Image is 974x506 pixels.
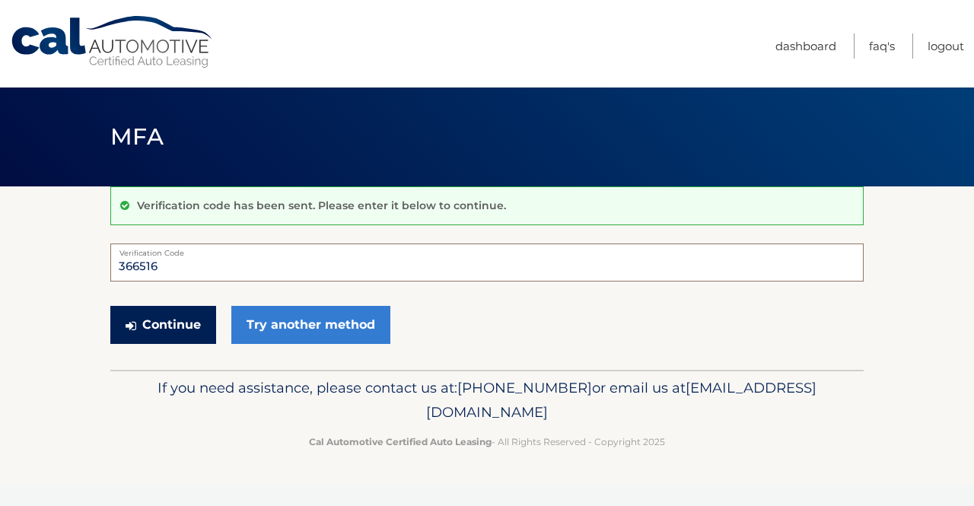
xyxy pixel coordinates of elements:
button: Continue [110,306,216,344]
p: Verification code has been sent. Please enter it below to continue. [137,199,506,212]
a: Logout [928,33,964,59]
span: [EMAIL_ADDRESS][DOMAIN_NAME] [426,379,816,421]
p: - All Rights Reserved - Copyright 2025 [120,434,854,450]
a: Try another method [231,306,390,344]
input: Verification Code [110,243,864,282]
a: Cal Automotive [10,15,215,69]
label: Verification Code [110,243,864,256]
p: If you need assistance, please contact us at: or email us at [120,376,854,425]
strong: Cal Automotive Certified Auto Leasing [309,436,492,447]
span: MFA [110,123,164,151]
span: [PHONE_NUMBER] [457,379,592,396]
a: Dashboard [775,33,836,59]
a: FAQ's [869,33,895,59]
